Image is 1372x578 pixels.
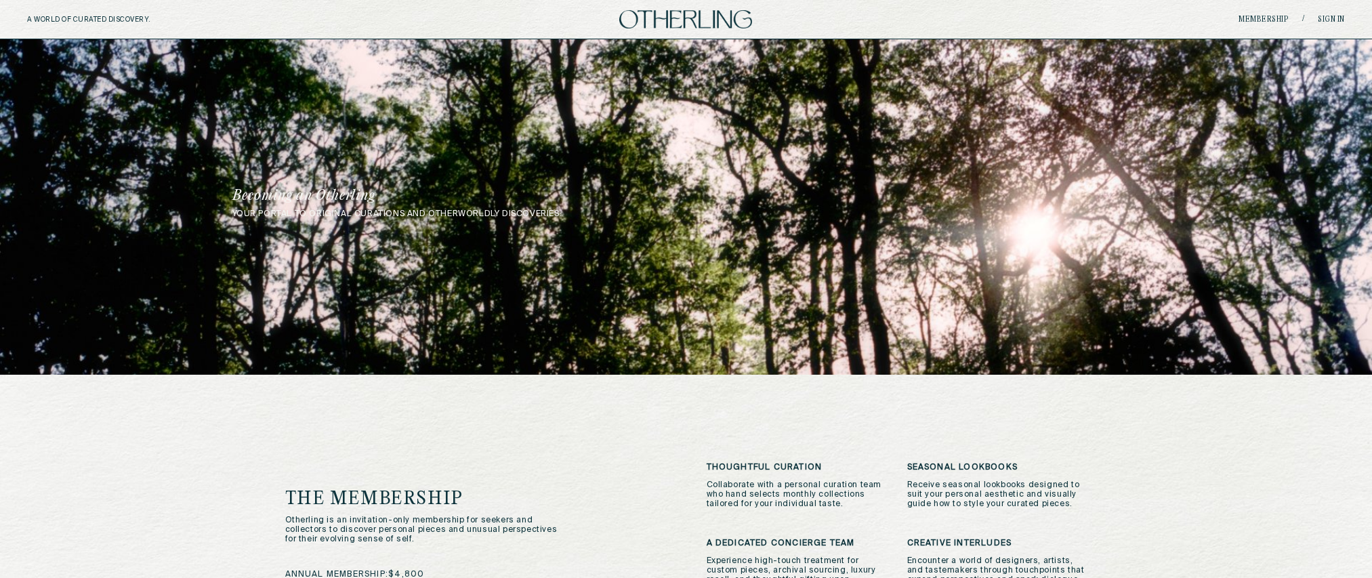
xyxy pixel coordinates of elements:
[232,189,777,203] h1: Becoming an Otherling
[907,463,1087,472] h3: seasonal lookbooks
[232,209,1140,219] p: your portal to original curations and otherworldly discoveries.
[1239,16,1289,24] a: Membership
[619,10,752,28] img: logo
[707,463,887,472] h3: thoughtful curation
[907,480,1087,509] p: Receive seasonal lookbooks designed to suit your personal aesthetic and visually guide how to sty...
[1318,16,1345,24] a: Sign in
[27,16,209,24] h5: A WORLD OF CURATED DISCOVERY.
[285,516,570,544] p: Otherling is an invitation-only membership for seekers and collectors to discover personal pieces...
[1302,14,1304,24] span: /
[907,539,1087,548] h3: CREATIVE INTERLUDES
[285,490,622,509] h1: the membership
[707,539,887,548] h3: a dedicated Concierge team
[707,480,887,509] p: Collaborate with a personal curation team who hand selects monthly collections tailored for your ...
